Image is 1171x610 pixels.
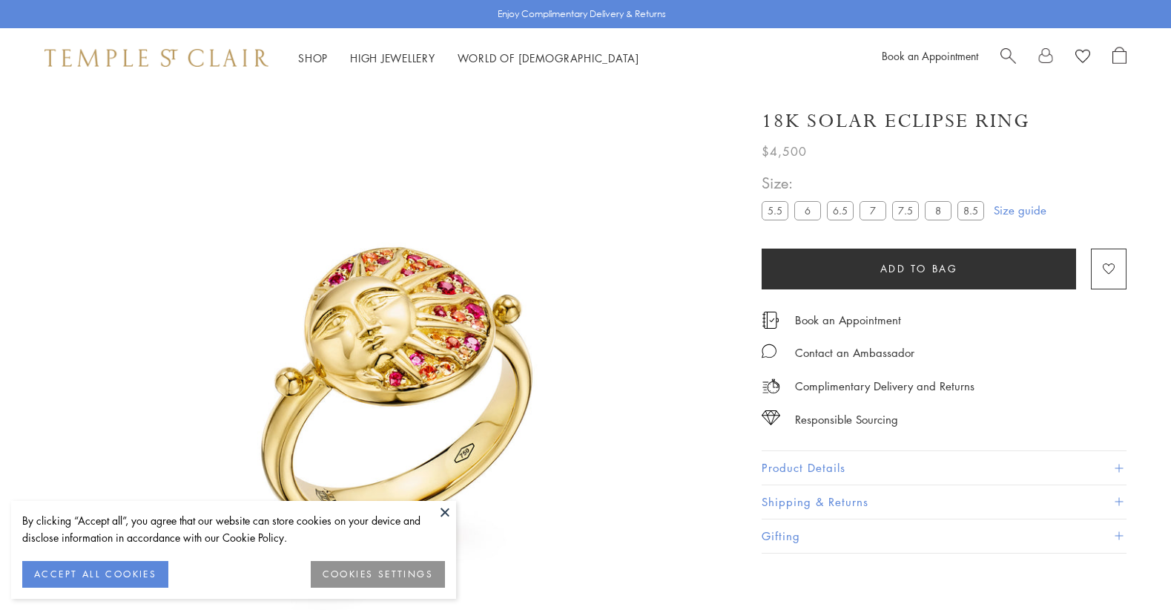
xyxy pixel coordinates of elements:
[22,561,168,588] button: ACCEPT ALL COOKIES
[925,201,951,220] label: 8
[880,260,958,277] span: Add to bag
[762,312,779,329] img: icon_appointment.svg
[762,485,1127,519] button: Shipping & Returns
[795,344,914,362] div: Contact an Ambassador
[795,377,974,396] p: Complimentary Delivery and Returns
[762,108,1030,134] h1: 18K Solar Eclipse Ring
[795,410,898,429] div: Responsible Sourcing
[350,50,435,65] a: High JewelleryHigh Jewellery
[794,201,821,220] label: 6
[957,201,984,220] label: 8.5
[892,201,919,220] label: 7.5
[762,519,1127,553] button: Gifting
[1112,47,1127,69] a: Open Shopping Bag
[762,249,1076,289] button: Add to bag
[762,171,990,195] span: Size:
[311,561,445,588] button: COOKIES SETTINGS
[860,201,886,220] label: 7
[762,201,788,220] label: 5.5
[44,49,268,67] img: Temple St. Clair
[298,49,639,68] nav: Main navigation
[458,50,639,65] a: World of [DEMOGRAPHIC_DATA]World of [DEMOGRAPHIC_DATA]
[762,410,780,425] img: icon_sourcing.svg
[762,451,1127,485] button: Product Details
[1000,47,1016,69] a: Search
[994,203,1046,217] a: Size guide
[795,312,901,328] a: Book an Appointment
[1075,47,1090,69] a: View Wishlist
[22,512,445,546] div: By clicking “Accept all”, you agree that our website can store cookies on your device and disclos...
[882,48,978,63] a: Book an Appointment
[298,50,328,65] a: ShopShop
[762,344,776,358] img: MessageIcon-01_2.svg
[762,142,807,161] span: $4,500
[827,201,854,220] label: 6.5
[762,377,780,396] img: icon_delivery.svg
[498,7,666,22] p: Enjoy Complimentary Delivery & Returns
